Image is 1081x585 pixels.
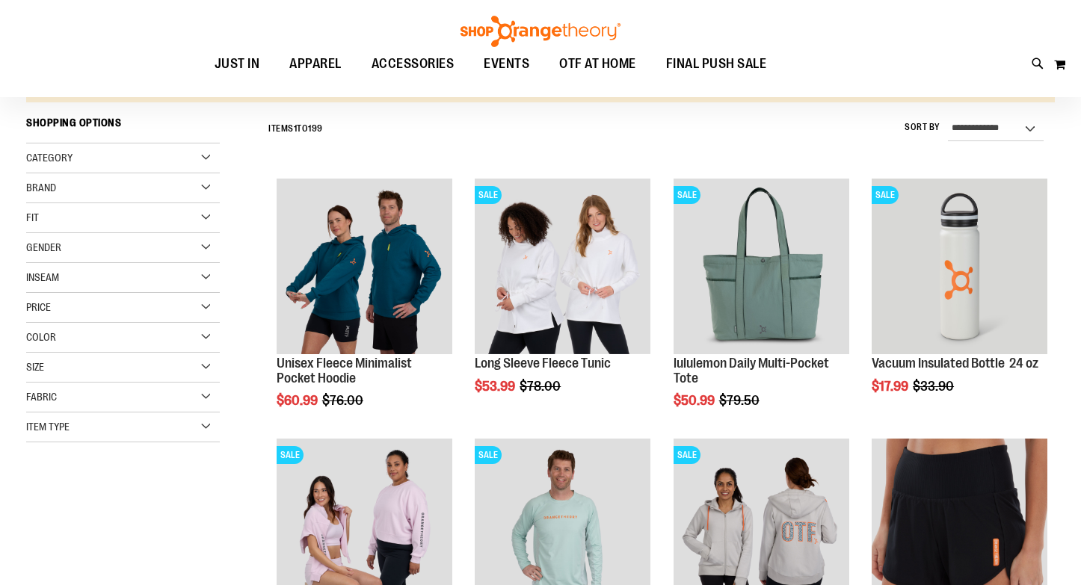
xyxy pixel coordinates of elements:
[200,47,275,81] a: JUST IN
[26,361,44,373] span: Size
[215,47,260,81] span: JUST IN
[666,171,857,446] div: product
[467,171,658,432] div: product
[26,110,220,143] strong: Shopping Options
[274,47,357,81] a: APPAREL
[674,186,700,204] span: SALE
[674,179,849,354] img: lululemon Daily Multi-Pocket Tote
[458,16,623,47] img: Shop Orangetheory
[277,356,412,386] a: Unisex Fleece Minimalist Pocket Hoodie
[905,121,940,134] label: Sort By
[26,211,39,223] span: Fit
[269,171,460,446] div: product
[357,47,469,81] a: ACCESSORIES
[475,186,502,204] span: SALE
[322,393,366,408] span: $76.00
[26,421,70,433] span: Item Type
[26,152,73,164] span: Category
[277,393,320,408] span: $60.99
[268,117,323,140] h2: Items to
[674,446,700,464] span: SALE
[308,123,323,134] span: 199
[289,47,342,81] span: APPAREL
[26,271,59,283] span: Inseam
[719,393,762,408] span: $79.50
[475,179,650,356] a: Product image for Fleece Long SleeveSALE
[864,171,1055,432] div: product
[674,179,849,356] a: lululemon Daily Multi-Pocket ToteSALE
[475,446,502,464] span: SALE
[520,379,563,394] span: $78.00
[475,356,611,371] a: Long Sleeve Fleece Tunic
[26,301,51,313] span: Price
[294,123,298,134] span: 1
[544,47,651,81] a: OTF AT HOME
[674,356,829,386] a: lululemon Daily Multi-Pocket Tote
[277,179,452,354] img: Unisex Fleece Minimalist Pocket Hoodie
[26,182,56,194] span: Brand
[372,47,455,81] span: ACCESSORIES
[651,47,782,81] a: FINAL PUSH SALE
[872,186,899,204] span: SALE
[872,356,1038,371] a: Vacuum Insulated Bottle 24 oz
[484,47,529,81] span: EVENTS
[475,179,650,354] img: Product image for Fleece Long Sleeve
[913,379,956,394] span: $33.90
[872,379,911,394] span: $17.99
[26,391,57,403] span: Fabric
[872,179,1047,356] a: Vacuum Insulated Bottle 24 ozSALE
[469,47,544,81] a: EVENTS
[277,446,304,464] span: SALE
[559,47,636,81] span: OTF AT HOME
[674,393,717,408] span: $50.99
[26,331,56,343] span: Color
[26,241,61,253] span: Gender
[475,379,517,394] span: $53.99
[666,47,767,81] span: FINAL PUSH SALE
[277,179,452,356] a: Unisex Fleece Minimalist Pocket Hoodie
[872,179,1047,354] img: Vacuum Insulated Bottle 24 oz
